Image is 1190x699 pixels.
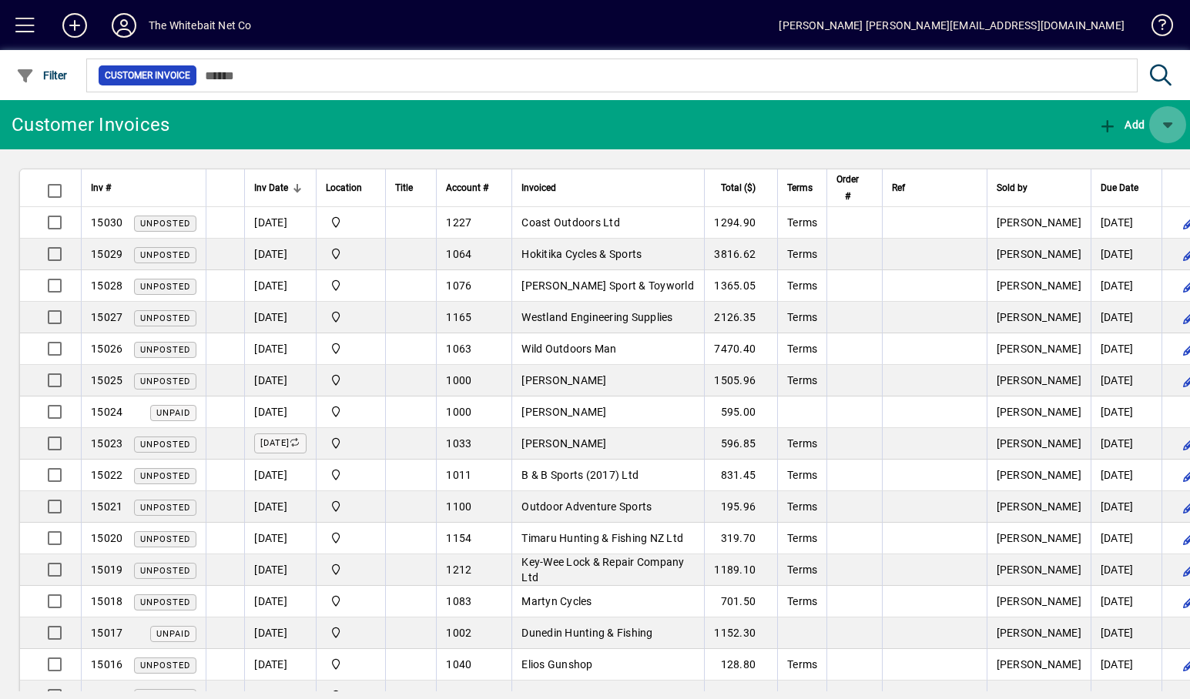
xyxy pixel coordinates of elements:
[704,365,777,396] td: 1505.96
[704,460,777,491] td: 831.45
[521,627,652,639] span: Dunedin Hunting & Fishing
[1098,119,1145,131] span: Add
[254,433,307,453] label: [DATE]
[997,179,1081,196] div: Sold by
[326,340,376,357] span: Rangiora
[704,270,777,302] td: 1365.05
[326,593,376,610] span: Rangiora
[997,532,1081,544] span: [PERSON_NAME]
[446,248,471,260] span: 1064
[446,532,471,544] span: 1154
[521,248,642,260] span: Hokitika Cycles & Sports
[16,69,68,82] span: Filter
[244,460,316,491] td: [DATE]
[326,372,376,389] span: Rangiora
[244,617,316,649] td: [DATE]
[1091,460,1162,491] td: [DATE]
[787,343,817,355] span: Terms
[91,595,122,607] span: 15018
[446,343,471,355] span: 1063
[892,179,905,196] span: Ref
[787,279,817,292] span: Terms
[446,500,471,513] span: 1100
[446,216,471,229] span: 1227
[521,595,592,607] span: Martyn Cycles
[704,396,777,428] td: 595.00
[91,627,122,639] span: 15017
[446,437,471,450] span: 1033
[997,500,1081,513] span: [PERSON_NAME]
[521,556,684,584] span: Key-Wee Lock & Repair Company Ltd
[892,179,977,196] div: Ref
[787,595,817,607] span: Terms
[395,179,427,196] div: Title
[997,564,1081,576] span: [PERSON_NAME]
[91,437,122,450] span: 15023
[1091,207,1162,239] td: [DATE]
[997,343,1081,355] span: [PERSON_NAME]
[721,179,756,196] span: Total ($)
[140,440,190,450] span: Unposted
[1091,302,1162,333] td: [DATE]
[787,437,817,450] span: Terms
[521,216,620,229] span: Coast Outdoors Ltd
[704,554,777,586] td: 1189.10
[997,469,1081,481] span: [PERSON_NAME]
[446,406,471,418] span: 1000
[521,500,652,513] span: Outdoor Adventure Sports
[787,500,817,513] span: Terms
[244,523,316,554] td: [DATE]
[704,302,777,333] td: 2126.35
[140,250,190,260] span: Unposted
[140,534,190,544] span: Unposted
[91,279,122,292] span: 15028
[244,396,316,428] td: [DATE]
[91,406,122,418] span: 15024
[91,532,122,544] span: 15020
[326,435,376,452] span: Rangiora
[836,171,859,205] span: Order #
[446,564,471,576] span: 1212
[99,12,149,39] button: Profile
[1101,179,1152,196] div: Due Date
[254,179,307,196] div: Inv Date
[787,216,817,229] span: Terms
[140,597,190,607] span: Unposted
[326,246,376,263] span: Rangiora
[140,566,190,576] span: Unposted
[521,311,672,323] span: Westland Engineering Supplies
[91,179,196,196] div: Inv #
[446,469,471,481] span: 1011
[395,179,413,196] span: Title
[704,333,777,365] td: 7470.40
[140,661,190,671] span: Unposted
[326,467,376,483] span: Rangiora
[1091,365,1162,396] td: [DATE]
[446,279,471,292] span: 1076
[12,62,72,89] button: Filter
[156,629,190,639] span: Unpaid
[521,279,694,292] span: [PERSON_NAME] Sport & Toyworld
[1091,333,1162,365] td: [DATE]
[446,658,471,671] span: 1040
[50,12,99,39] button: Add
[714,179,769,196] div: Total ($)
[997,311,1081,323] span: [PERSON_NAME]
[997,406,1081,418] span: [PERSON_NAME]
[787,532,817,544] span: Terms
[1140,3,1171,53] a: Knowledge Base
[779,13,1125,38] div: [PERSON_NAME] [PERSON_NAME][EMAIL_ADDRESS][DOMAIN_NAME]
[1091,270,1162,302] td: [DATE]
[997,437,1081,450] span: [PERSON_NAME]
[140,219,190,229] span: Unposted
[244,586,316,617] td: [DATE]
[787,374,817,386] span: Terms
[446,374,471,386] span: 1000
[244,270,316,302] td: [DATE]
[521,469,639,481] span: B & B Sports (2017) Ltd
[12,112,169,137] div: Customer Invoices
[254,179,288,196] span: Inv Date
[326,179,376,196] div: Location
[326,403,376,420] span: Rangiora
[326,624,376,641] span: Rangiora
